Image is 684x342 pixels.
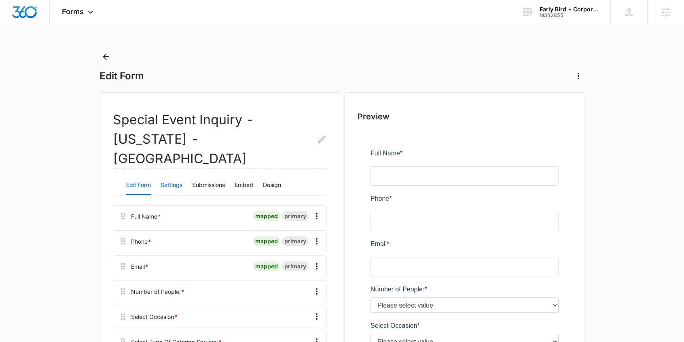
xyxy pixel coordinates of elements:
div: Email [131,262,148,271]
button: Submissions [192,176,225,195]
button: Overflow Menu [310,310,323,323]
div: account name [540,6,599,13]
div: primary [282,211,309,221]
div: primary [282,261,309,271]
button: Overflow Menu [310,260,323,273]
div: primary [282,236,309,246]
h1: Edit Form [100,70,144,82]
button: Back [100,50,112,63]
div: Number of People: [131,287,184,296]
button: Overflow Menu [310,235,323,248]
div: Phone [131,237,151,246]
button: Overflow Menu [310,210,323,223]
h2: Preview [358,110,572,123]
span: Forms [62,7,84,16]
div: mapped [253,261,280,271]
div: mapped [253,211,280,221]
button: Embed [235,176,253,195]
div: mapped [253,236,280,246]
button: Edit Form Name [317,110,327,168]
div: Full Name [131,212,161,221]
div: Select Occasion [131,312,178,321]
div: account id [540,13,599,18]
button: Design [263,176,281,195]
button: Edit Form [126,176,151,195]
button: Settings [161,176,182,195]
button: Overflow Menu [310,285,323,298]
h2: Special Event Inquiry - [US_STATE] - [GEOGRAPHIC_DATA] [113,110,327,169]
button: Actions [572,70,585,83]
